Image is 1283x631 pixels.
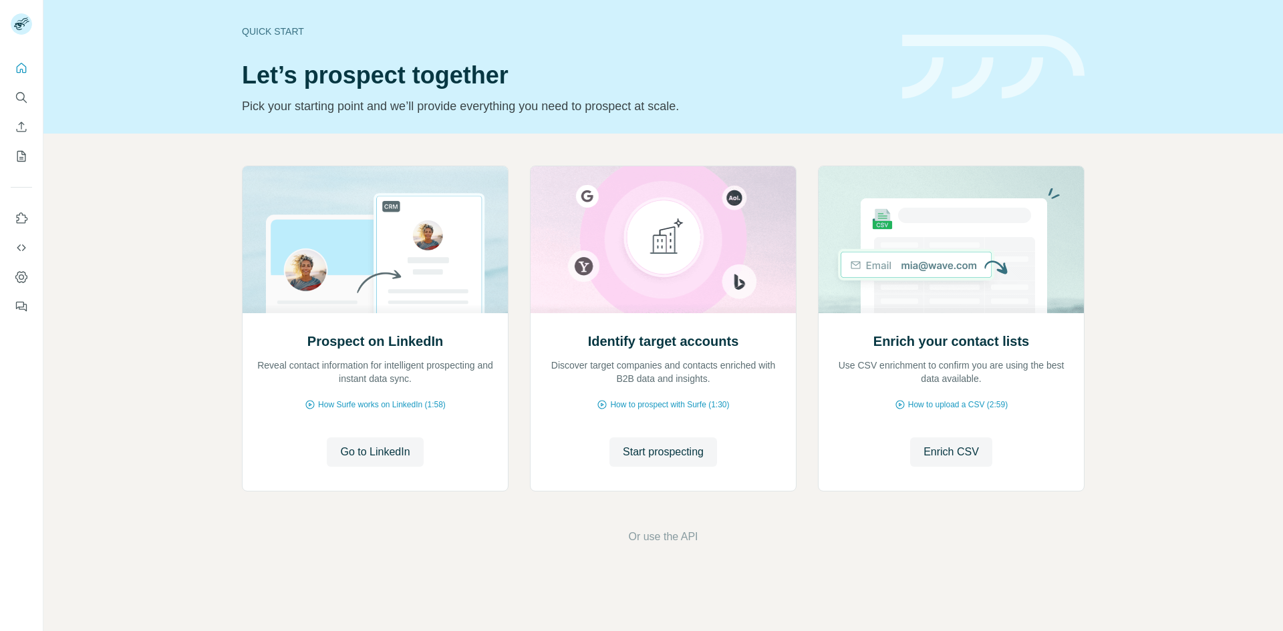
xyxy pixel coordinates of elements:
button: Or use the API [628,529,698,545]
h1: Let’s prospect together [242,62,886,89]
button: Enrich CSV [11,115,32,139]
span: Start prospecting [623,444,704,460]
img: banner [902,35,1085,99]
button: Use Surfe on LinkedIn [11,206,32,230]
span: Go to LinkedIn [340,444,410,460]
h2: Prospect on LinkedIn [307,332,443,351]
span: How to upload a CSV (2:59) [908,399,1008,411]
button: Go to LinkedIn [327,437,423,467]
p: Discover target companies and contacts enriched with B2B data and insights. [544,359,782,385]
h2: Identify target accounts [588,332,739,351]
img: Enrich your contact lists [818,166,1085,313]
img: Prospect on LinkedIn [242,166,509,313]
span: How to prospect with Surfe (1:30) [610,399,729,411]
h2: Enrich your contact lists [873,332,1029,351]
p: Pick your starting point and we’ll provide everything you need to prospect at scale. [242,97,886,116]
p: Reveal contact information for intelligent prospecting and instant data sync. [256,359,494,385]
p: Use CSV enrichment to confirm you are using the best data available. [832,359,1071,385]
button: Use Surfe API [11,236,32,260]
span: How Surfe works on LinkedIn (1:58) [318,399,446,411]
div: Quick start [242,25,886,38]
span: Enrich CSV [923,444,979,460]
button: Search [11,85,32,110]
img: Identify target accounts [530,166,797,313]
button: Enrich CSV [910,437,992,467]
button: Dashboard [11,265,32,289]
button: Quick start [11,56,32,80]
button: My lists [11,144,32,168]
button: Start prospecting [609,437,717,467]
button: Feedback [11,294,32,319]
